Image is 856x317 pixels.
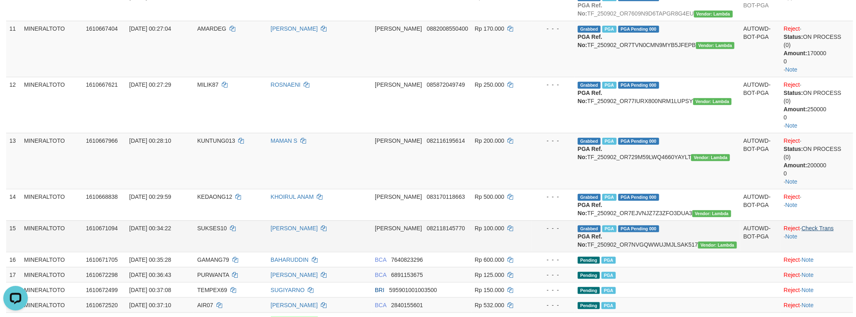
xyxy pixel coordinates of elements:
[391,302,423,308] span: Copy 2840155601 to clipboard
[271,272,318,278] a: [PERSON_NAME]
[601,287,616,294] span: PGA
[602,82,617,89] span: Marked by bylanggota1
[375,137,422,144] span: [PERSON_NAME]
[391,256,423,263] span: Copy 7640823296 to clipboard
[6,252,21,267] td: 16
[3,3,28,28] button: Open LiveChat chat widget
[535,256,571,264] div: - - -
[602,26,617,33] span: Marked by bylanggota1
[781,133,853,189] td: · ·
[197,272,229,278] span: PURWANTA
[389,287,437,293] span: Copy 595901001003500 to clipboard
[740,189,781,220] td: AUTOWD-BOT-PGA
[475,272,504,278] span: Rp 125.000
[475,25,504,32] span: Rp 170.000
[784,162,808,169] b: Amount:
[6,189,21,220] td: 14
[535,224,571,232] div: - - -
[785,233,797,240] a: Note
[6,267,21,282] td: 17
[535,81,571,89] div: - - -
[375,302,386,308] span: BCA
[21,282,83,297] td: MINERALTOTO
[781,21,853,77] td: · ·
[375,81,422,88] span: [PERSON_NAME]
[802,287,814,293] a: Note
[802,302,814,308] a: Note
[578,2,602,17] b: PGA Ref. No:
[375,25,422,32] span: [PERSON_NAME]
[784,106,808,112] b: Amount:
[86,225,118,232] span: 1610671094
[578,202,602,216] b: PGA Ref. No:
[21,297,83,313] td: MINERALTOTO
[475,287,504,293] span: Rp 150.000
[784,225,800,232] a: Reject
[692,210,731,217] span: Vendor URL: https://order7.1velocity.biz
[781,220,853,252] td: · ·
[271,302,318,308] a: [PERSON_NAME]
[781,189,853,220] td: · ·
[781,282,853,297] td: ·
[129,225,171,232] span: [DATE] 00:34:22
[475,256,504,263] span: Rp 600.000
[86,81,118,88] span: 1610667621
[578,26,601,33] span: Grabbed
[784,146,803,152] b: Status:
[375,272,386,278] span: BCA
[197,256,229,263] span: GAMANG79
[375,287,384,293] span: BRI
[784,25,800,32] a: Reject
[698,242,737,249] span: Vendor URL: https://order7.1velocity.biz
[618,138,659,145] span: PGA Pending
[574,77,740,133] td: TF_250902_OR77IURX800NRM1LUPSY
[574,220,740,252] td: TF_250902_OR7NVGQWWUJMJLSAK517
[535,286,571,294] div: - - -
[427,137,465,144] span: Copy 082116195614 to clipboard
[802,272,814,278] a: Note
[578,233,602,248] b: PGA Ref. No:
[784,33,850,65] div: ON PROCESS (0) 170000 0
[618,82,659,89] span: PGA Pending
[784,272,800,278] a: Reject
[691,154,730,161] span: Vendor URL: https://order7.1velocity.biz
[601,302,616,309] span: PGA
[535,137,571,145] div: - - -
[427,225,465,232] span: Copy 082118145770 to clipboard
[21,252,83,267] td: MINERALTOTO
[535,271,571,279] div: - - -
[578,302,600,309] span: Pending
[427,81,465,88] span: Copy 085872049749 to clipboard
[785,178,797,185] a: Note
[784,50,808,56] b: Amount:
[86,137,118,144] span: 1610667966
[475,302,504,308] span: Rp 532.000
[535,193,571,201] div: - - -
[578,82,601,89] span: Grabbed
[129,81,171,88] span: [DATE] 00:27:29
[785,202,797,208] a: Note
[574,21,740,77] td: TF_250902_OR7TVN0CMN9MYB5JFEPB
[740,133,781,189] td: AUTOWD-BOT-PGA
[475,81,504,88] span: Rp 250.000
[21,220,83,252] td: MINERALTOTO
[784,89,850,121] div: ON PROCESS (0) 250000 0
[129,256,171,263] span: [DATE] 00:35:28
[129,302,171,308] span: [DATE] 00:37:10
[21,133,83,189] td: MINERALTOTO
[475,225,504,232] span: Rp 100.000
[375,256,386,263] span: BCA
[271,287,305,293] a: SUGIYARNO
[740,21,781,77] td: AUTOWD-BOT-PGA
[781,267,853,282] td: ·
[129,25,171,32] span: [DATE] 00:27:04
[129,193,171,200] span: [DATE] 00:29:59
[601,257,616,264] span: PGA
[578,90,602,104] b: PGA Ref. No:
[271,81,301,88] a: ROSNAENI
[740,77,781,133] td: AUTOWD-BOT-PGA
[6,133,21,189] td: 13
[696,42,735,49] span: Vendor URL: https://order7.1velocity.biz
[271,256,309,263] a: BAHARUDDIN
[6,77,21,133] td: 12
